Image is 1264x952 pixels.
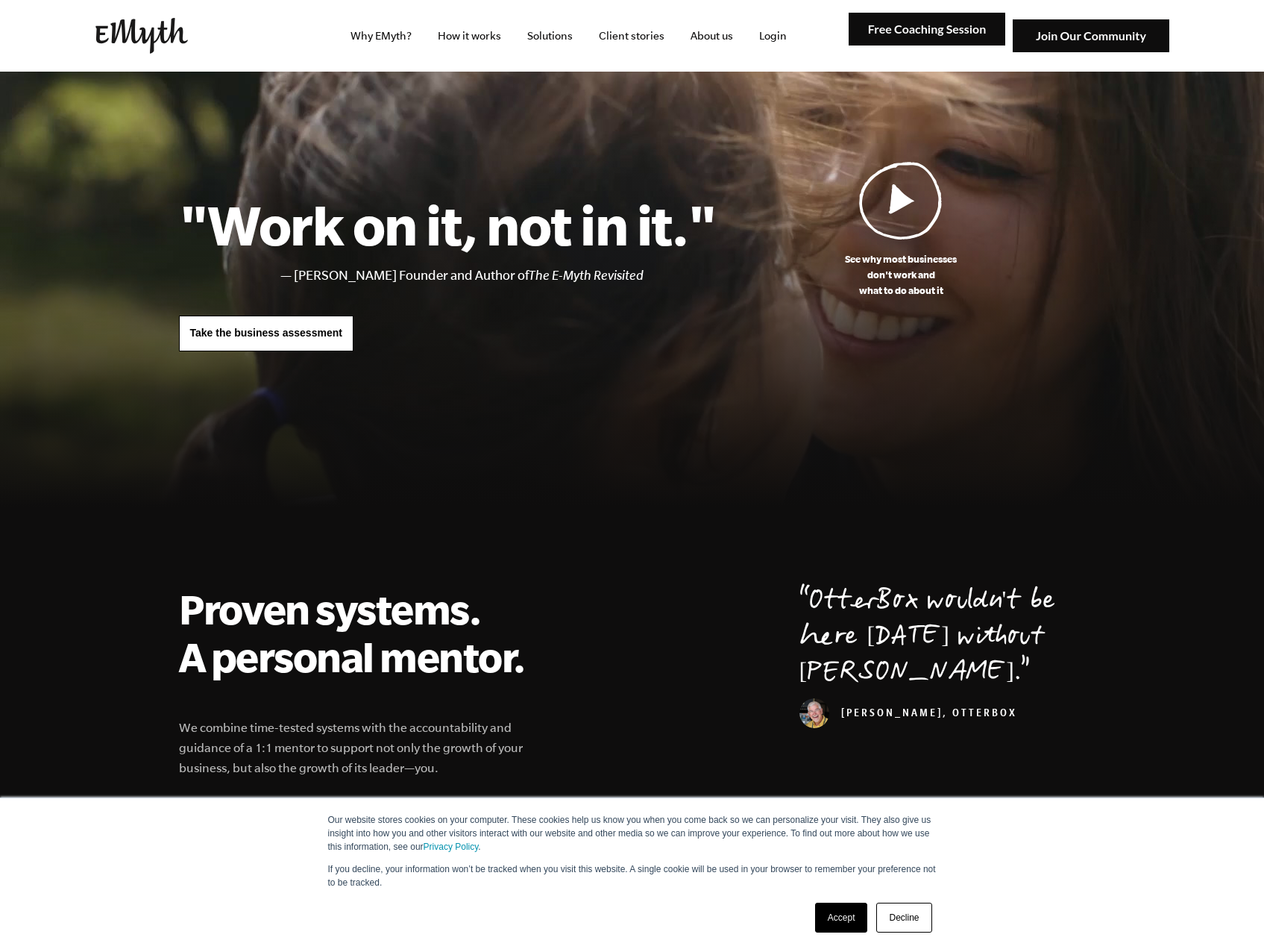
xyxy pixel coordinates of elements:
[717,161,1086,298] a: See why most businessesdon't work andwhat to do about it
[95,18,188,54] img: EMyth
[190,327,342,339] span: Take the business assessment
[849,13,1005,46] img: Free Coaching Session
[799,698,829,728] img: Curt Richardson, OtterBox
[179,718,543,778] p: We combine time-tested systems with the accountability and guidance of a 1:1 mentor to support no...
[799,585,1086,692] p: OtterBox wouldn't be here [DATE] without [PERSON_NAME].
[1013,19,1169,53] img: Join Our Community
[876,903,931,933] a: Decline
[859,161,943,239] img: Play Video
[179,316,353,351] a: Take the business assessment
[424,842,479,852] a: Privacy Policy
[529,268,644,283] i: The E-Myth Revisited
[799,709,1017,721] cite: [PERSON_NAME], OtterBox
[294,265,717,286] li: [PERSON_NAME] Founder and Author of
[328,862,937,889] p: If you decline, your information won’t be tracked when you visit this website. A single cookie wi...
[815,903,868,933] a: Accept
[328,813,937,854] p: Our website stores cookies on your computer. These cookies help us know you when you come back so...
[179,585,543,680] h2: Proven systems. A personal mentor.
[717,251,1086,298] p: See why most businesses don't work and what to do about it
[179,192,717,257] h1: "Work on it, not in it."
